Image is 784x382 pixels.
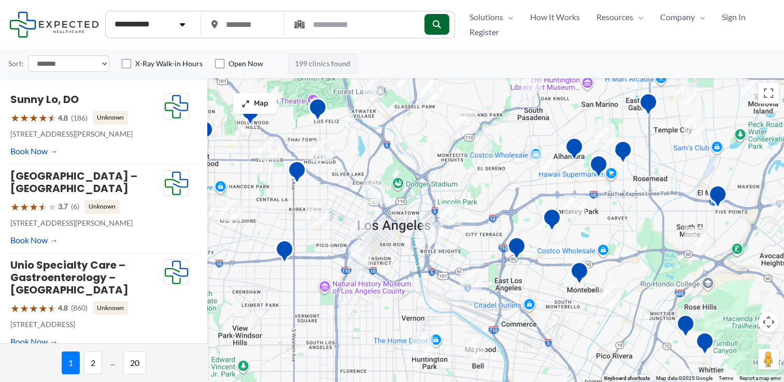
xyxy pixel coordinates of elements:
span: Map data ©2025 Google [656,375,712,381]
div: 3 [531,151,552,172]
div: 2 [464,337,486,359]
span: 1 [62,351,80,374]
span: ★ [48,299,57,318]
a: Report a map error [739,375,781,381]
span: Register [469,24,499,40]
button: Drag Pegman onto the map to open Street View [758,349,779,370]
span: Menu Toggle [503,9,514,25]
div: 5 [311,140,333,161]
span: How It Works [530,9,580,25]
a: CompanyMenu Toggle [652,9,714,25]
div: 11 [521,72,543,94]
a: Book Now [10,334,58,349]
div: 3 [421,222,443,244]
div: 4 [460,271,482,292]
img: Expected Healthcare Logo [164,259,189,285]
span: ... [106,351,119,374]
div: 3 [683,115,705,137]
span: ★ [29,197,38,216]
div: 6 [306,204,328,226]
span: (860) [71,301,88,315]
span: ★ [29,299,38,318]
div: 6 [348,247,370,269]
span: Map [254,99,268,108]
div: 2 [421,80,443,101]
label: Sort: [8,57,24,70]
div: 2 [363,182,385,203]
p: [STREET_ADDRESS] [10,318,163,331]
a: Sunny Lo, DO [10,92,79,107]
span: 2 [84,351,102,374]
span: ★ [48,197,57,216]
label: Open Now [229,58,263,69]
div: 2 [684,227,706,248]
div: Montes Medical Group, Inc. [676,314,695,341]
span: 3.7 [58,200,68,213]
div: Belmont Village Senior Living Hollywood Hills [241,102,260,128]
span: ★ [38,108,48,127]
a: Unio Specialty Care – Gastroenterology – [GEOGRAPHIC_DATA] [10,258,129,297]
span: ★ [48,108,57,127]
a: [GEOGRAPHIC_DATA] – [GEOGRAPHIC_DATA] [10,169,137,196]
span: ★ [29,108,38,127]
span: (186) [71,111,88,125]
div: 2 [259,139,280,160]
button: Map camera controls [758,312,779,332]
span: 4.8 [58,111,68,125]
div: 7 [411,336,433,358]
a: Book Now [10,232,58,248]
span: ★ [10,197,20,216]
label: X-Ray Walk-in Hours [135,58,203,69]
a: Register [461,24,507,40]
button: Toggle fullscreen view [758,83,779,104]
div: Pacific Medical Imaging [565,137,583,164]
span: Solutions [469,9,503,25]
div: Mantro Mobile Imaging Llc [695,332,714,358]
div: 3 [594,128,616,150]
div: Synergy Imaging Center [589,155,608,181]
div: Diagnostic Medical Group [614,140,632,167]
div: Edward R. Roybal Comprehensive Health Center [507,237,526,263]
img: Expected Healthcare Logo - side, dark font, small [9,11,99,38]
div: 15 [363,78,384,100]
div: Unio Specialty Care – Gastroenterology – Temple City [639,93,658,119]
span: Menu Toggle [633,9,644,25]
span: 20 [123,351,146,374]
button: Keyboard shortcuts [604,375,650,382]
div: Hd Diagnostic Imaging [308,98,327,124]
div: Western Diagnostic Radiology by RADDICO &#8211; West Hollywood [195,120,213,146]
span: ★ [10,108,20,127]
a: How It Works [522,9,588,25]
span: (6) [71,200,79,213]
span: 199 clinics found [288,53,357,74]
span: Unknown [84,200,120,213]
span: Sign In [722,9,746,25]
div: Centrelake Imaging &#8211; El Monte [708,185,727,211]
img: Expected Healthcare Logo [164,170,189,196]
div: Montebello Advanced Imaging [570,261,589,288]
a: SolutionsMenu Toggle [461,9,522,25]
span: Resources [596,9,633,25]
span: Menu Toggle [695,9,705,25]
a: Terms (opens in new tab) [719,375,733,381]
a: Sign In [714,9,754,25]
div: 16 [675,82,696,104]
span: Company [660,9,695,25]
img: Expected Healthcare Logo [164,94,189,120]
span: 4.8 [58,301,68,315]
span: ★ [38,299,48,318]
div: 3 [456,111,478,133]
div: 3 [741,80,763,101]
p: [STREET_ADDRESS][PERSON_NAME] [10,216,163,230]
span: ★ [10,299,20,318]
div: Monterey Park Hospital AHMC [543,208,561,234]
button: Map [233,93,277,114]
span: ★ [20,197,29,216]
div: 4 [193,200,215,222]
a: ResourcesMenu Toggle [588,9,652,25]
span: Unknown [93,301,128,315]
div: 2 [350,217,372,239]
img: Maximize [241,99,250,108]
div: 5 [440,203,462,225]
div: 2 [598,286,620,307]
